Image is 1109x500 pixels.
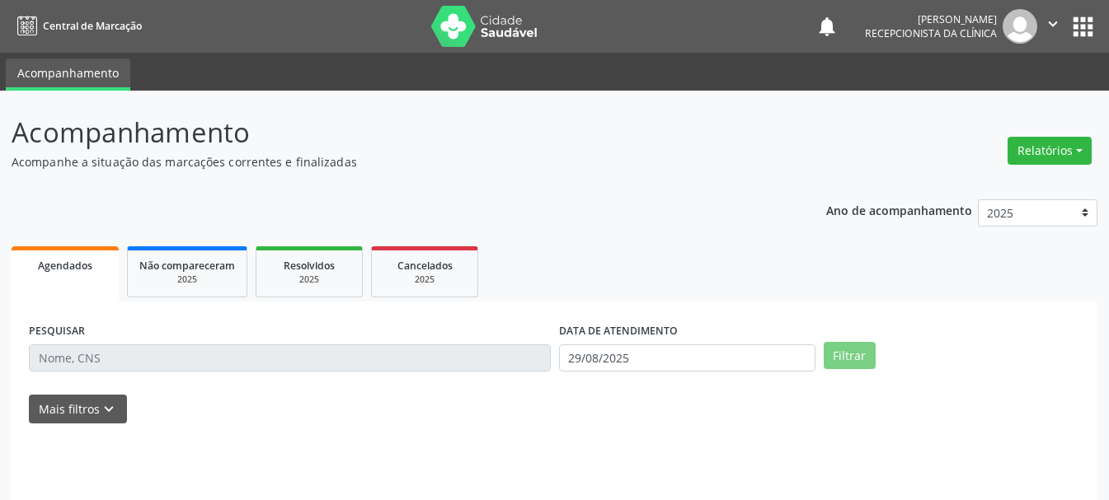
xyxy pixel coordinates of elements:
span: Cancelados [397,259,453,273]
span: Recepcionista da clínica [865,26,997,40]
button: Mais filtroskeyboard_arrow_down [29,395,127,423]
button: apps [1069,12,1097,41]
a: Acompanhamento [6,58,130,91]
button:  [1037,9,1069,44]
div: 2025 [383,273,466,286]
i:  [1044,15,1062,33]
button: Relatórios [1008,137,1092,165]
label: DATA DE ATENDIMENTO [559,319,678,344]
span: Não compareceram [139,259,235,273]
div: 2025 [268,273,350,286]
div: [PERSON_NAME] [865,12,997,26]
span: Agendados [38,259,92,273]
div: 2025 [139,273,235,286]
a: Central de Marcação [12,12,142,40]
i: keyboard_arrow_down [100,400,118,418]
img: img [1003,9,1037,44]
button: Filtrar [824,342,876,370]
button: notifications [815,15,839,38]
p: Acompanhamento [12,112,772,153]
p: Ano de acompanhamento [826,199,972,220]
span: Central de Marcação [43,19,142,33]
p: Acompanhe a situação das marcações correntes e finalizadas [12,153,772,171]
input: Selecione um intervalo [559,344,815,372]
span: Resolvidos [284,259,335,273]
input: Nome, CNS [29,344,551,372]
label: PESQUISAR [29,319,85,344]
